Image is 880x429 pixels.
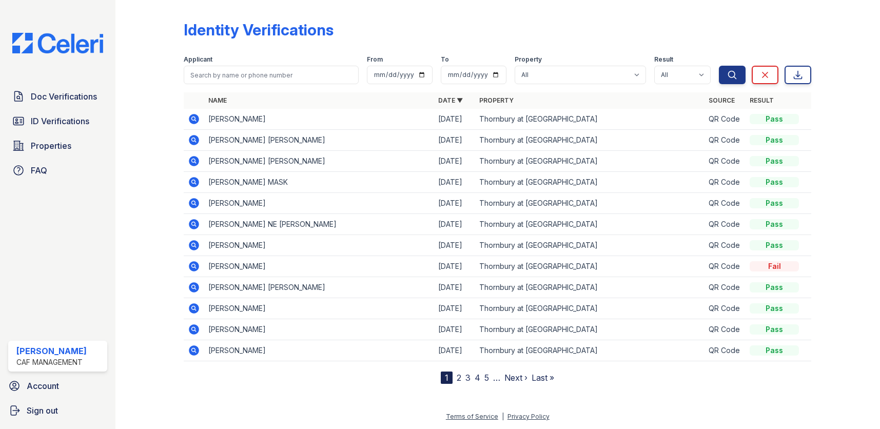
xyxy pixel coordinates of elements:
[750,114,799,124] div: Pass
[705,130,746,151] td: QR Code
[434,193,475,214] td: [DATE]
[504,373,527,383] a: Next ›
[204,298,434,319] td: [PERSON_NAME]
[31,164,47,177] span: FAQ
[750,135,799,145] div: Pass
[4,400,111,421] a: Sign out
[750,96,774,104] a: Result
[434,172,475,193] td: [DATE]
[204,256,434,277] td: [PERSON_NAME]
[705,340,746,361] td: QR Code
[705,214,746,235] td: QR Code
[750,240,799,250] div: Pass
[475,235,705,256] td: Thornbury at [GEOGRAPHIC_DATA]
[8,160,107,181] a: FAQ
[705,151,746,172] td: QR Code
[475,340,705,361] td: Thornbury at [GEOGRAPHIC_DATA]
[434,319,475,340] td: [DATE]
[750,219,799,229] div: Pass
[507,413,550,420] a: Privacy Policy
[750,156,799,166] div: Pass
[8,86,107,107] a: Doc Verifications
[475,298,705,319] td: Thornbury at [GEOGRAPHIC_DATA]
[204,130,434,151] td: [PERSON_NAME] [PERSON_NAME]
[750,345,799,356] div: Pass
[31,115,89,127] span: ID Verifications
[434,235,475,256] td: [DATE]
[204,214,434,235] td: [PERSON_NAME] NE [PERSON_NAME]
[438,96,463,104] a: Date ▼
[204,277,434,298] td: [PERSON_NAME] [PERSON_NAME]
[434,256,475,277] td: [DATE]
[705,172,746,193] td: QR Code
[475,277,705,298] td: Thornbury at [GEOGRAPHIC_DATA]
[434,277,475,298] td: [DATE]
[465,373,471,383] a: 3
[434,151,475,172] td: [DATE]
[441,372,453,384] div: 1
[493,372,500,384] span: …
[705,319,746,340] td: QR Code
[16,345,87,357] div: [PERSON_NAME]
[705,109,746,130] td: QR Code
[8,111,107,131] a: ID Verifications
[484,373,489,383] a: 5
[204,319,434,340] td: [PERSON_NAME]
[434,214,475,235] td: [DATE]
[31,140,71,152] span: Properties
[434,298,475,319] td: [DATE]
[705,256,746,277] td: QR Code
[475,172,705,193] td: Thornbury at [GEOGRAPHIC_DATA]
[204,172,434,193] td: [PERSON_NAME] MASK
[705,277,746,298] td: QR Code
[479,96,514,104] a: Property
[16,357,87,367] div: CAF Management
[475,373,480,383] a: 4
[705,298,746,319] td: QR Code
[750,177,799,187] div: Pass
[27,380,59,392] span: Account
[750,303,799,314] div: Pass
[654,55,673,64] label: Result
[709,96,735,104] a: Source
[27,404,58,417] span: Sign out
[475,109,705,130] td: Thornbury at [GEOGRAPHIC_DATA]
[457,373,461,383] a: 2
[705,193,746,214] td: QR Code
[434,130,475,151] td: [DATE]
[750,282,799,292] div: Pass
[515,55,542,64] label: Property
[475,151,705,172] td: Thornbury at [GEOGRAPHIC_DATA]
[204,151,434,172] td: [PERSON_NAME] [PERSON_NAME]
[475,193,705,214] td: Thornbury at [GEOGRAPHIC_DATA]
[750,261,799,271] div: Fail
[204,340,434,361] td: [PERSON_NAME]
[502,413,504,420] div: |
[475,130,705,151] td: Thornbury at [GEOGRAPHIC_DATA]
[441,55,449,64] label: To
[434,340,475,361] td: [DATE]
[204,193,434,214] td: [PERSON_NAME]
[4,376,111,396] a: Account
[4,33,111,53] img: CE_Logo_Blue-a8612792a0a2168367f1c8372b55b34899dd931a85d93a1a3d3e32e68fde9ad4.png
[204,235,434,256] td: [PERSON_NAME]
[705,235,746,256] td: QR Code
[8,135,107,156] a: Properties
[750,324,799,335] div: Pass
[367,55,383,64] label: From
[31,90,97,103] span: Doc Verifications
[184,21,334,39] div: Identity Verifications
[475,214,705,235] td: Thornbury at [GEOGRAPHIC_DATA]
[475,319,705,340] td: Thornbury at [GEOGRAPHIC_DATA]
[434,109,475,130] td: [DATE]
[750,198,799,208] div: Pass
[532,373,554,383] a: Last »
[184,55,212,64] label: Applicant
[446,413,498,420] a: Terms of Service
[204,109,434,130] td: [PERSON_NAME]
[208,96,227,104] a: Name
[184,66,359,84] input: Search by name or phone number
[475,256,705,277] td: Thornbury at [GEOGRAPHIC_DATA]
